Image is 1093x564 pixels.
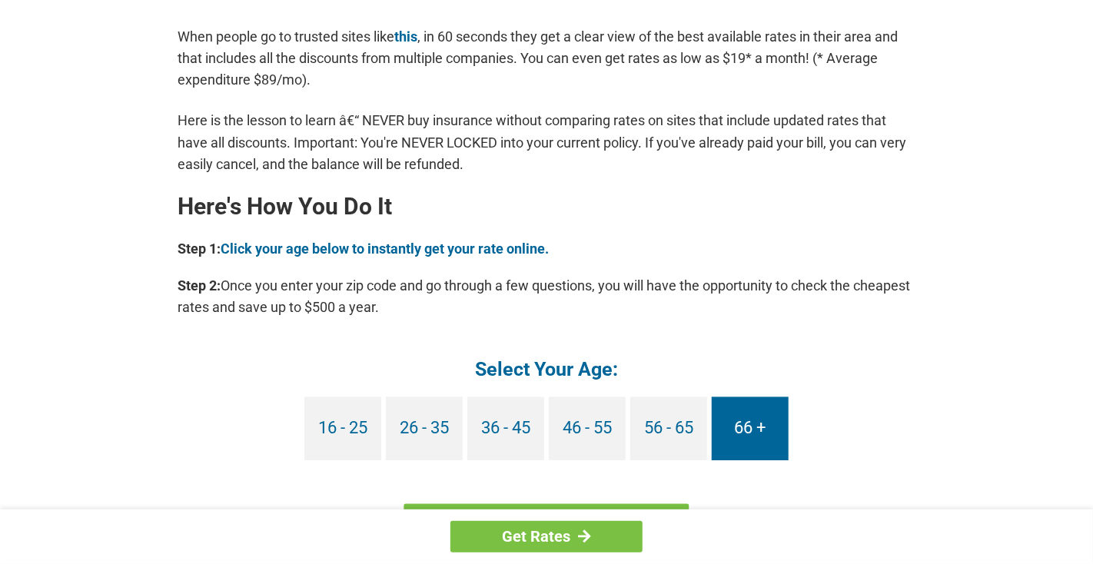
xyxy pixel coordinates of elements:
a: 46 - 55 [549,397,626,461]
p: Once you enter your zip code and go through a few questions, you will have the opportunity to che... [178,275,915,318]
a: Get Rates [450,521,643,552]
a: this [394,28,417,45]
p: Here is the lesson to learn â€“ NEVER buy insurance without comparing rates on sites that include... [178,110,915,174]
a: 66 + [712,397,789,461]
a: 56 - 65 [630,397,707,461]
h4: Select Your Age: [178,357,915,382]
p: When people go to trusted sites like , in 60 seconds they get a clear view of the best available ... [178,26,915,91]
h2: Here's How You Do It [178,194,915,219]
a: Click your age below to instantly get your rate online. [221,241,549,257]
a: 26 - 35 [386,397,463,461]
a: 36 - 45 [467,397,544,461]
a: 16 - 25 [304,397,381,461]
b: Step 1: [178,241,221,257]
b: Step 2: [178,277,221,294]
a: Find My Rate - Enter Zip Code [404,504,689,549]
